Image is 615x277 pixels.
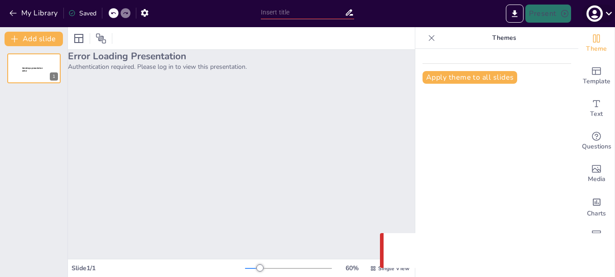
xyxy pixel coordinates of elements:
[378,265,409,272] span: Single View
[578,223,615,255] div: Add a table
[7,53,61,83] div: 1
[5,32,63,46] button: Add slide
[261,6,345,19] input: Insert title
[506,5,524,23] button: Export to PowerPoint
[96,33,106,44] span: Position
[578,27,615,60] div: Change the overall theme
[439,27,569,49] p: Themes
[22,67,43,72] span: Sendsteps presentation editor
[68,9,96,18] div: Saved
[72,264,245,272] div: Slide 1 / 1
[7,6,62,20] button: My Library
[578,92,615,125] div: Add text boxes
[68,62,415,71] p: Authentication required. Please log in to view this presentation.
[588,174,605,184] span: Media
[525,5,571,23] button: Present
[68,50,415,62] h2: Error Loading Presentation
[578,190,615,223] div: Add charts and graphs
[423,71,517,84] button: Apply theme to all slides
[578,158,615,190] div: Add images, graphics, shapes or video
[409,245,579,256] p: Your request was made with invalid credentials.
[586,44,607,54] span: Theme
[50,72,58,81] div: 1
[578,125,615,158] div: Get real-time input from your audience
[72,31,86,46] div: Layout
[587,209,606,219] span: Charts
[341,264,363,272] div: 60 %
[583,76,610,86] span: Template
[582,142,611,152] span: Questions
[578,60,615,92] div: Add ready made slides
[590,109,603,119] span: Text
